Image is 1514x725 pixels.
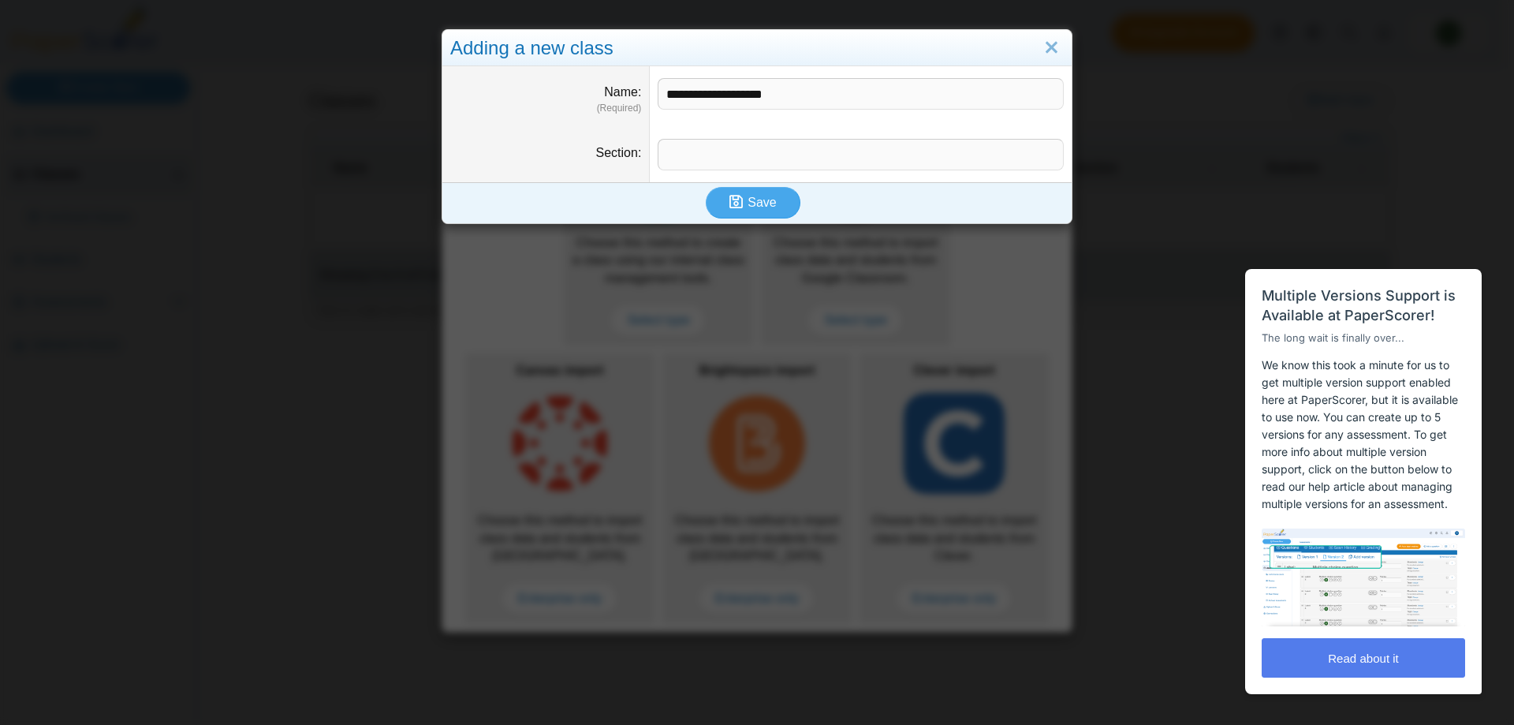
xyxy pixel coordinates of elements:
label: Section [596,146,642,159]
button: Save [706,187,800,219]
div: Adding a new class [442,30,1072,67]
span: Save [748,196,776,209]
a: Close [1039,35,1064,62]
dfn: (Required) [450,102,641,115]
label: Name [604,85,641,99]
iframe: Help Scout Beacon - Messages and Notifications [1237,230,1491,702]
